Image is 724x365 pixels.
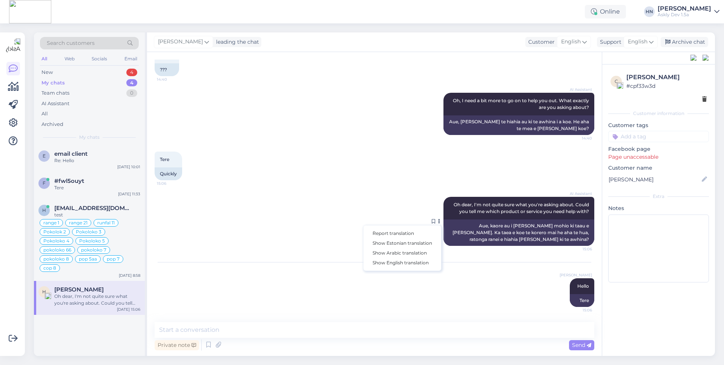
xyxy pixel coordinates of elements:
[564,246,592,252] span: 15:06
[364,248,441,258] a: Show Arabic translation
[658,6,711,12] div: [PERSON_NAME]
[43,153,46,159] span: e
[79,239,105,243] span: Pokoloko 5
[608,131,709,142] input: Add a tag
[126,89,137,97] div: 0
[608,204,709,212] p: Notes
[608,110,709,117] div: Customer information
[564,191,592,196] span: AI Assistant
[76,230,101,234] span: Pokoloko 3
[41,121,63,128] div: Archived
[43,257,69,261] span: pokoloko 8
[157,181,185,186] span: 15:06
[81,248,106,252] span: pokoloko 7
[54,212,140,218] div: test
[42,207,46,213] span: h
[43,248,71,252] span: pokoloko 66
[608,121,709,129] p: Customer tags
[126,69,137,76] div: 4
[54,293,140,307] div: Oh dear, I'm not quite sure what you're asking about. Could you tell me which product or service ...
[454,202,590,214] span: Oh dear, I'm not quite sure what you're asking about. Could you tell me which product or service ...
[54,157,140,164] div: Re: Hello
[69,221,87,225] span: range 21
[117,307,140,312] div: [DATE] 15:06
[43,230,66,234] span: Pokolok 2
[364,229,441,238] a: Report translation
[597,38,621,46] div: Support
[585,5,626,18] div: Online
[43,180,46,186] span: f
[63,54,76,64] div: Web
[43,239,69,243] span: Pokoloko 4
[213,38,259,46] div: leading the chat
[626,82,707,90] div: # cpf33w3d
[40,54,49,64] div: All
[118,191,140,197] div: [DATE] 11:33
[608,153,709,161] p: Page unaccessable
[443,219,594,246] div: Aue, kaore au i [PERSON_NAME] mohio ki taau e [PERSON_NAME]. Ka taea e koe te korero mai he aha t...
[661,37,708,47] div: Archive chat
[155,259,594,265] div: [DATE]
[564,135,592,141] span: 14:40
[42,289,46,294] span: H
[608,193,709,200] div: Extra
[43,266,56,270] span: cop 8
[160,156,169,162] span: Tere
[79,134,100,141] span: My chats
[41,79,65,87] div: My chats
[453,98,590,110] span: Oh, I need a bit more to go on to help you out. What exactly are you asking about?
[155,167,182,180] div: Quickly
[43,221,59,225] span: range 1
[703,55,709,61] img: zendesk
[6,38,20,53] img: Askly Logo
[41,110,48,118] div: All
[658,12,711,18] div: Askly Dev 1.5a
[561,38,581,46] span: English
[690,55,697,61] img: pd
[119,273,140,278] div: [DATE] 8:58
[54,184,140,191] div: Tere
[572,342,591,348] span: Send
[155,63,179,76] div: ???
[626,73,707,82] div: [PERSON_NAME]
[107,257,120,261] span: pop 7
[97,221,115,225] span: runfal 11
[615,78,618,84] span: c
[79,257,97,261] span: pop 5aa
[608,164,709,172] p: Customer name
[525,38,555,46] div: Customer
[364,238,441,248] a: Show Estonian translation
[41,100,69,107] div: AI Assistant
[658,6,719,18] a: [PERSON_NAME]Askly Dev 1.5a
[564,87,592,92] span: AI Assistant
[117,164,140,170] div: [DATE] 10:01
[560,272,592,278] span: [PERSON_NAME]
[570,294,594,307] div: Tere
[54,150,87,157] span: email client
[123,54,139,64] div: Email
[608,145,709,153] p: Facebook page
[54,205,133,212] span: h.niinemae@gmail.com
[644,6,655,17] div: HN
[364,258,441,268] a: Show English translation
[577,283,589,289] span: Hello
[609,175,700,184] input: Add name
[155,340,199,350] div: Private note
[54,286,104,293] span: Hans Niinemäe
[158,38,203,46] span: [PERSON_NAME]
[564,307,592,313] span: 15:06
[126,79,137,87] div: 4
[628,38,647,46] span: English
[54,178,84,184] span: #fwl5ouyt
[443,115,594,135] div: Aue, [PERSON_NAME] te hiahia au ki te awhina i a koe. He aha te mea e [PERSON_NAME] koe?
[90,54,109,64] div: Socials
[41,89,69,97] div: Team chats
[41,69,53,76] div: New
[157,77,185,82] span: 14:40
[47,39,95,47] span: Search customers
